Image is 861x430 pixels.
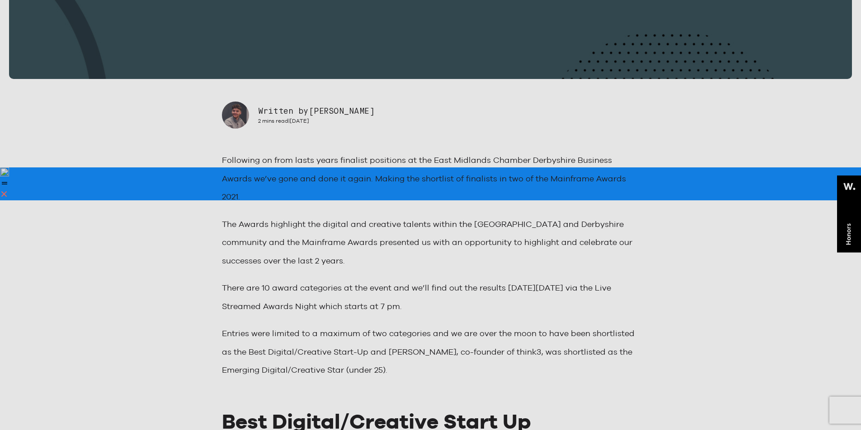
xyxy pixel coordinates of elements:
[222,151,640,206] p: Following on from lasts years finalist positions at the East Midlands Chamber Derbyshire Business...
[222,102,249,129] img: Author: Gaz Jones
[222,279,640,315] p: There are 10 award categories at the event and we’ll find out the results [DATE][DATE] via the Li...
[222,215,640,270] p: The Awards highlight the digital and creative talents within the [GEOGRAPHIC_DATA] and Derbyshire...
[258,118,288,124] span: 2 mins read
[258,118,375,125] div: |
[309,107,375,116] span: [PERSON_NAME]
[290,118,309,124] span: [DATE]
[222,324,640,379] p: Entries were limited to a maximum of two categories and we are over the moon to have been shortli...
[258,106,375,117] h3: Written by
